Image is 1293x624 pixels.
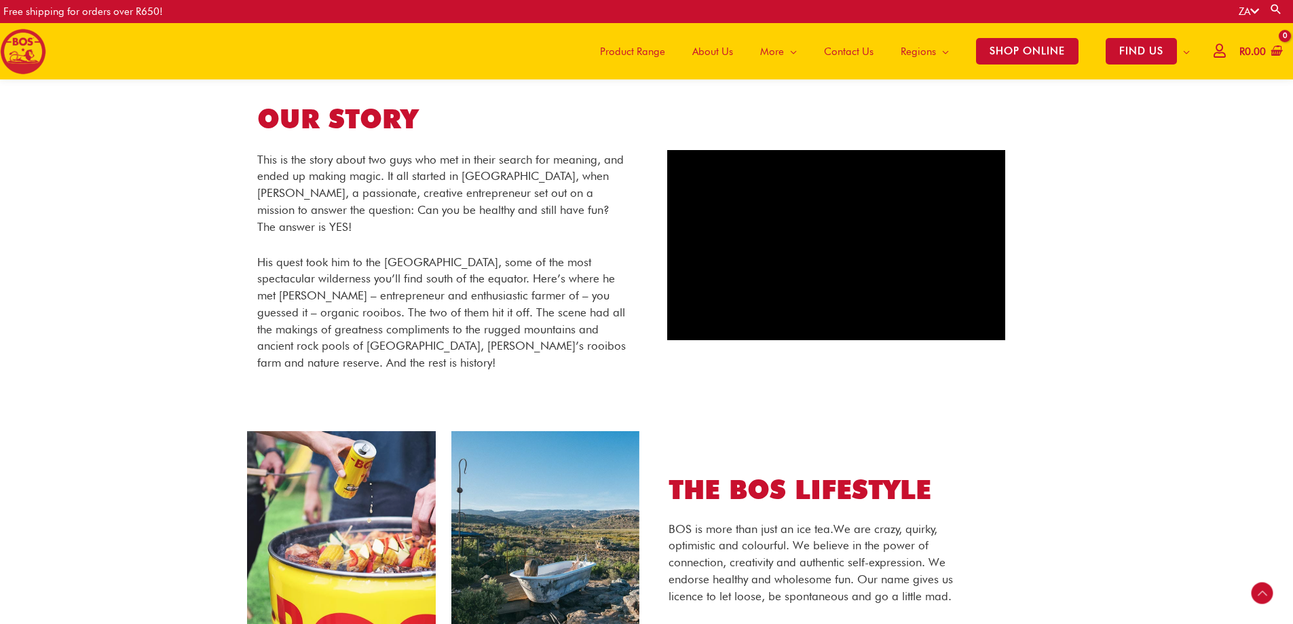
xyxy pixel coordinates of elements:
[669,521,981,605] p: BOS is more than just an ice tea. We are crazy, quirky, optimistic and colourful. We believe in t...
[901,31,936,72] span: Regions
[1239,45,1245,58] span: R
[1239,5,1259,18] a: ZA
[257,151,626,236] p: This is the story about two guys who met in their search for meaning, and ended up making magic. ...
[257,100,626,138] h1: OUR STORY
[887,23,962,79] a: Regions
[1106,38,1177,65] span: FIND US
[810,23,887,79] a: Contact Us
[962,23,1092,79] a: SHOP ONLINE
[600,31,665,72] span: Product Range
[747,23,810,79] a: More
[586,23,679,79] a: Product Range
[576,23,1203,79] nav: Site Navigation
[760,31,784,72] span: More
[257,254,626,371] p: His quest took him to the [GEOGRAPHIC_DATA], some of the most spectacular wilderness you’ll find ...
[1237,37,1283,67] a: View Shopping Cart, empty
[692,31,733,72] span: About Us
[1239,45,1266,58] bdi: 0.00
[679,23,747,79] a: About Us
[667,150,1006,340] iframe: Discover the Magic of Rooibos
[1269,3,1283,16] a: Search button
[669,473,981,507] h2: THE BOS LIFESTYLE
[824,31,874,72] span: Contact Us
[976,38,1079,65] span: SHOP ONLINE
